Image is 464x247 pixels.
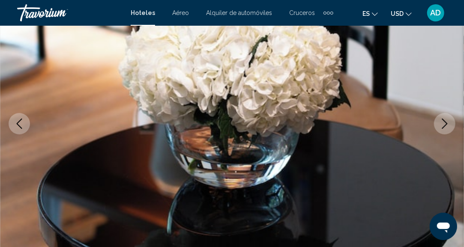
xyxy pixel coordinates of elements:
[362,10,370,17] span: es
[425,4,447,22] button: User Menu
[131,9,155,16] a: Hoteles
[323,6,333,20] button: Extra navigation items
[391,10,404,17] span: USD
[430,213,457,240] iframe: Botón para iniciar la ventana de mensajería
[206,9,272,16] a: Alquiler de automóviles
[362,7,378,20] button: Change language
[391,7,412,20] button: Change currency
[434,113,455,134] button: Next image
[9,113,30,134] button: Previous image
[17,4,122,21] a: Travorium
[172,9,189,16] a: Aéreo
[289,9,315,16] a: Cruceros
[431,9,441,17] span: AD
